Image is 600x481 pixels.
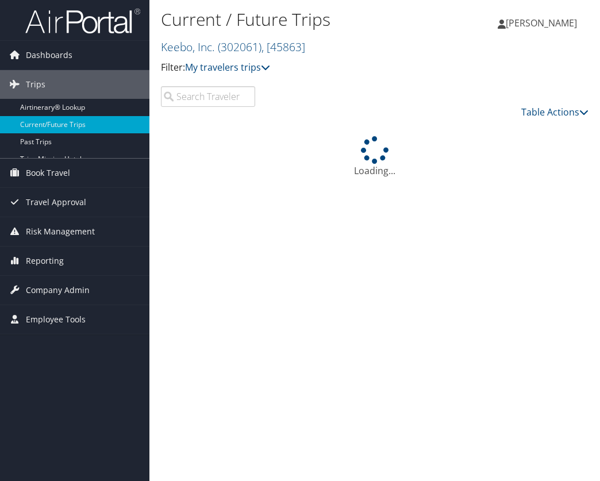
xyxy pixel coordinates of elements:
a: Table Actions [521,106,589,118]
span: [PERSON_NAME] [506,17,577,29]
span: Trips [26,70,45,99]
span: Risk Management [26,217,95,246]
span: Travel Approval [26,188,86,217]
span: Reporting [26,247,64,275]
div: Loading... [161,136,589,178]
span: Employee Tools [26,305,86,334]
span: ( 302061 ) [218,39,261,55]
h1: Current / Future Trips [161,7,446,32]
span: Book Travel [26,159,70,187]
span: Company Admin [26,276,90,305]
a: [PERSON_NAME] [498,6,589,40]
span: Dashboards [26,41,72,70]
a: My travelers trips [185,61,270,74]
a: Keebo, Inc. [161,39,305,55]
img: airportal-logo.png [25,7,140,34]
span: , [ 45863 ] [261,39,305,55]
p: Filter: [161,60,446,75]
input: Search Traveler or Arrival City [161,86,255,107]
